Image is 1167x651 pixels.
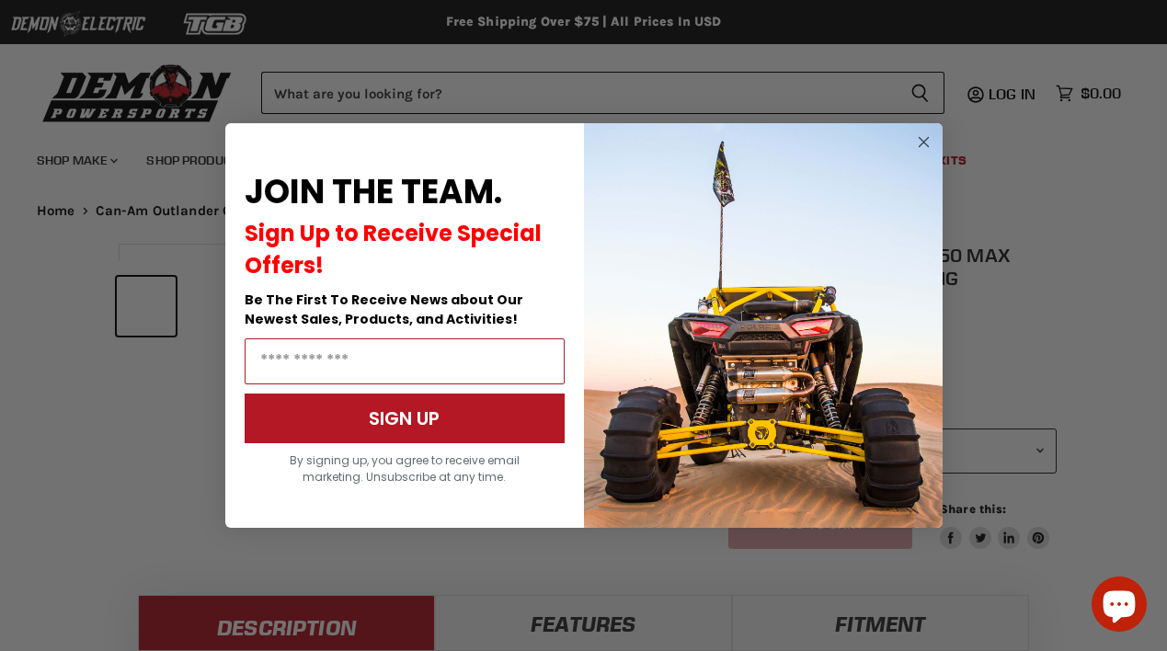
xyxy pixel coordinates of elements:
span: JOIN THE TEAM. [245,168,502,215]
inbox-online-store-chat: Shopify online store chat [1086,577,1152,636]
button: Close dialog [912,131,935,154]
span: Sign Up to Receive Special Offers! [245,218,542,280]
span: By signing up, you agree to receive email marketing. Unsubscribe at any time. [290,452,520,485]
span: Be The First To Receive News about Our Newest Sales, Products, and Activities! [245,291,523,328]
input: Email Address [245,338,565,384]
img: a9095488-b6e7-41ba-879d-588abfab540b.jpeg [584,123,943,528]
button: SIGN UP [245,394,565,443]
